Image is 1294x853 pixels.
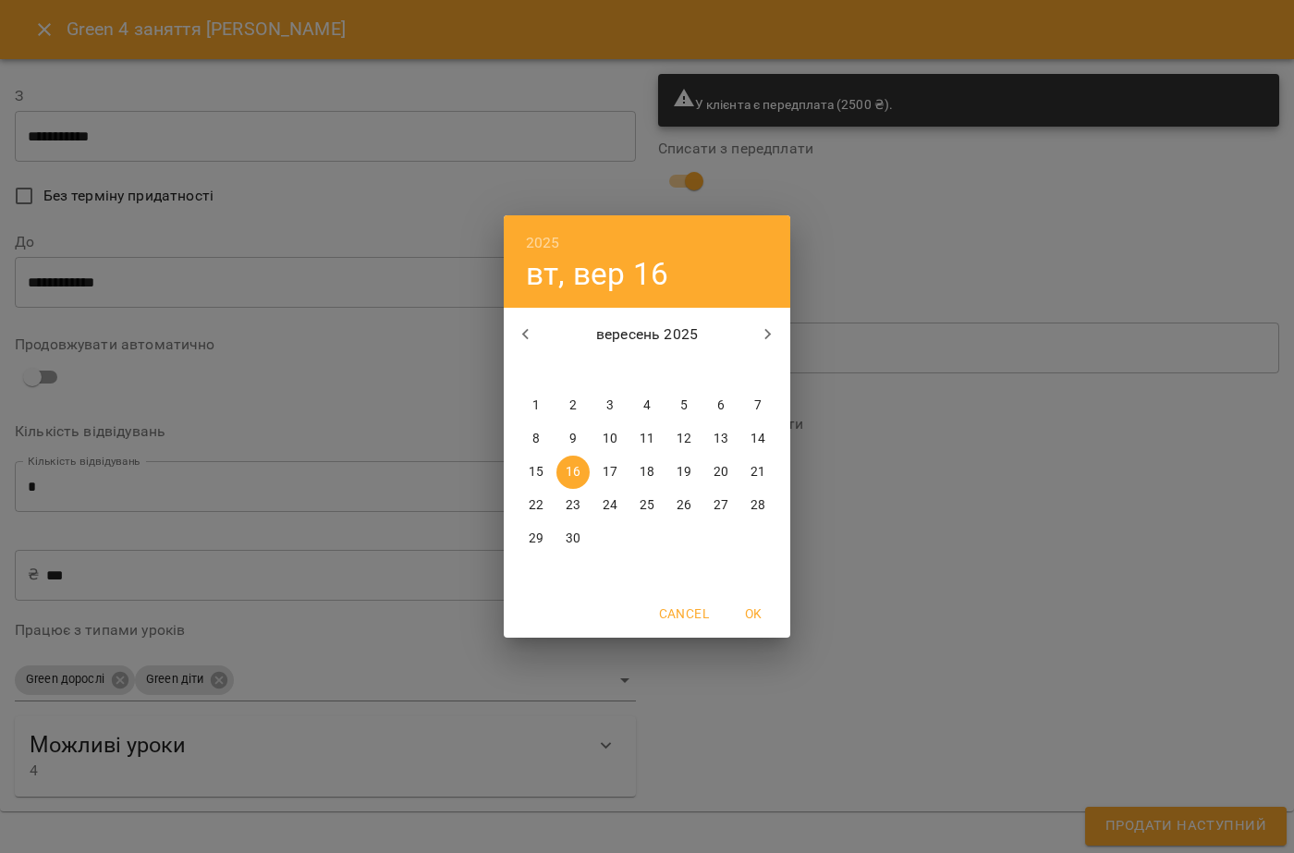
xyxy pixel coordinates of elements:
p: вересень 2025 [548,323,747,346]
button: 4 [630,389,664,422]
button: 27 [704,489,738,522]
span: сб [704,361,738,380]
button: 17 [593,456,627,489]
button: 16 [556,456,590,489]
button: 2025 [526,230,560,256]
button: 28 [741,489,775,522]
p: 10 [603,430,617,448]
p: 26 [677,496,691,515]
p: 22 [529,496,543,515]
p: 20 [714,463,728,481]
button: 30 [556,522,590,555]
p: 23 [566,496,580,515]
button: 24 [593,489,627,522]
span: OK [731,603,775,625]
button: 10 [593,422,627,456]
button: 12 [667,422,701,456]
p: 2 [569,396,577,415]
p: 11 [640,430,654,448]
p: 7 [754,396,762,415]
p: 14 [751,430,765,448]
p: 24 [603,496,617,515]
button: Cancel [652,597,716,630]
p: 27 [714,496,728,515]
button: 5 [667,389,701,422]
p: 30 [566,530,580,548]
button: 22 [519,489,553,522]
button: 3 [593,389,627,422]
p: 5 [680,396,688,415]
button: OK [724,597,783,630]
p: 12 [677,430,691,448]
button: 29 [519,522,553,555]
p: 8 [532,430,540,448]
button: 19 [667,456,701,489]
p: 19 [677,463,691,481]
p: 29 [529,530,543,548]
button: 11 [630,422,664,456]
button: 13 [704,422,738,456]
span: пт [667,361,701,380]
p: 6 [717,396,725,415]
span: Cancel [659,603,709,625]
button: 9 [556,422,590,456]
p: 28 [751,496,765,515]
button: 7 [741,389,775,422]
p: 1 [532,396,540,415]
button: 1 [519,389,553,422]
p: 3 [606,396,614,415]
p: 13 [714,430,728,448]
p: 16 [566,463,580,481]
button: 18 [630,456,664,489]
button: 23 [556,489,590,522]
p: 21 [751,463,765,481]
button: 25 [630,489,664,522]
span: чт [630,361,664,380]
button: 20 [704,456,738,489]
button: 15 [519,456,553,489]
p: 4 [643,396,651,415]
button: 2 [556,389,590,422]
p: 18 [640,463,654,481]
p: 9 [569,430,577,448]
span: нд [741,361,775,380]
button: 26 [667,489,701,522]
p: 25 [640,496,654,515]
button: 6 [704,389,738,422]
button: 21 [741,456,775,489]
span: вт [556,361,590,380]
span: пн [519,361,553,380]
button: 14 [741,422,775,456]
p: 17 [603,463,617,481]
button: вт, вер 16 [526,255,668,293]
p: 15 [529,463,543,481]
button: 8 [519,422,553,456]
span: ср [593,361,627,380]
